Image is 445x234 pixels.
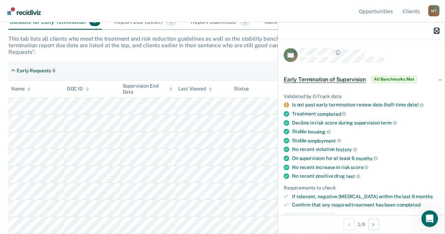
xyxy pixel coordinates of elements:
[278,68,445,90] div: Early Termination of SupervisionAll Benchmarks Met
[292,155,439,161] div: On supervision for at least 6
[371,76,417,83] span: All Benchmarks Met
[428,5,439,16] div: M T
[292,164,439,170] div: No recent increase in risk
[284,76,366,83] span: Early Termination of Supervision
[344,219,355,230] button: Previous Opportunity
[67,86,89,92] div: DOC ID
[428,5,439,16] button: Profile dropdown button
[421,210,438,227] iframe: Intercom live chat
[346,173,360,179] span: test
[284,185,439,191] div: Requirements to check
[317,111,346,116] span: completed
[292,202,439,208] div: Confirm that any required treatment has been
[284,213,334,227] button: Update eligibility
[351,164,368,170] span: score
[356,155,378,161] span: months
[8,35,437,56] div: This tab lists all clients who meet the treatment and risk reduction guidelines as well as the st...
[52,68,55,74] div: 8
[381,120,397,126] span: term
[292,102,439,108] div: Is not past early termination review date (half-time date)
[234,86,249,92] div: Status
[292,193,439,199] div: If relevant, negative [MEDICAL_DATA] within the last 6
[284,93,439,99] div: Validated by O-Track data
[336,147,357,152] span: history
[7,7,41,15] img: Recidiviz
[308,138,341,143] span: employment
[308,129,331,134] span: housing
[123,83,173,95] div: Supervision End Date
[292,129,439,135] div: Stable
[17,68,51,74] div: Early Requests
[292,137,439,144] div: Stable
[292,173,439,179] div: No recent positive drug
[11,86,31,92] div: Name
[397,202,421,208] span: completed
[292,120,439,126] div: Decline in risk score during supervision
[292,146,439,153] div: No recent violation
[178,86,212,92] div: Last Viewed
[292,111,439,117] div: Treatment
[368,219,379,230] button: Next Opportunity
[416,193,432,199] span: months
[278,215,445,233] div: 1 / 8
